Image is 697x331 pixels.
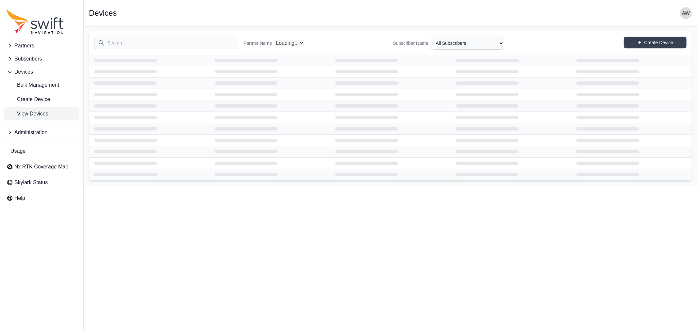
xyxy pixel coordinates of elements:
span: Skylark Status [14,179,48,186]
select: Subscriber [431,37,504,50]
a: Nx RTK Coverage Map [4,160,79,173]
label: Partner Name [243,40,272,46]
span: Create Device [7,96,50,103]
button: Partners [4,39,79,52]
span: Usage [10,147,25,155]
a: Usage [4,145,79,158]
span: Devices [14,68,33,76]
a: View Devices [4,107,79,120]
a: Create Device [624,37,687,48]
input: Search [94,37,238,49]
span: Nx RTK Coverage Map [14,163,68,171]
h1: Devices [89,9,117,17]
button: Subscribers [4,52,79,65]
span: Partners [14,42,34,50]
button: Administration [4,126,79,139]
label: Subscriber Name [393,40,428,46]
a: Help [4,192,79,205]
a: Create Device [4,93,79,106]
span: Administration [14,129,47,136]
span: Help [14,194,25,202]
span: Subscribers [14,55,42,63]
a: Bulk Management [4,78,79,92]
a: Skylark Status [4,176,79,189]
span: Bulk Management [7,81,59,89]
img: user photo [680,7,692,19]
button: Devices [4,65,79,78]
span: View Devices [7,110,48,118]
